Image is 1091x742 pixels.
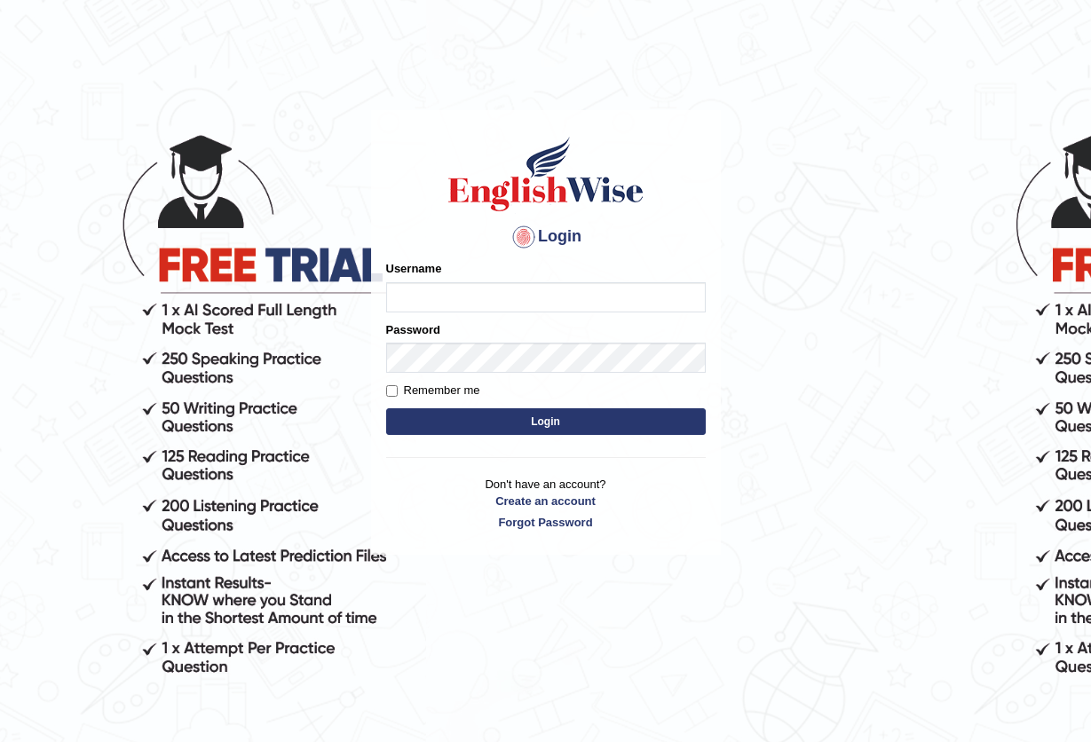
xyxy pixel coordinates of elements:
input: Remember me [386,385,398,397]
h4: Login [386,223,706,251]
a: Forgot Password [386,514,706,531]
button: Login [386,408,706,435]
img: Logo of English Wise sign in for intelligent practice with AI [445,134,647,214]
p: Don't have an account? [386,476,706,531]
label: Remember me [386,382,480,399]
label: Username [386,260,442,277]
label: Password [386,321,440,338]
a: Create an account [386,493,706,509]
